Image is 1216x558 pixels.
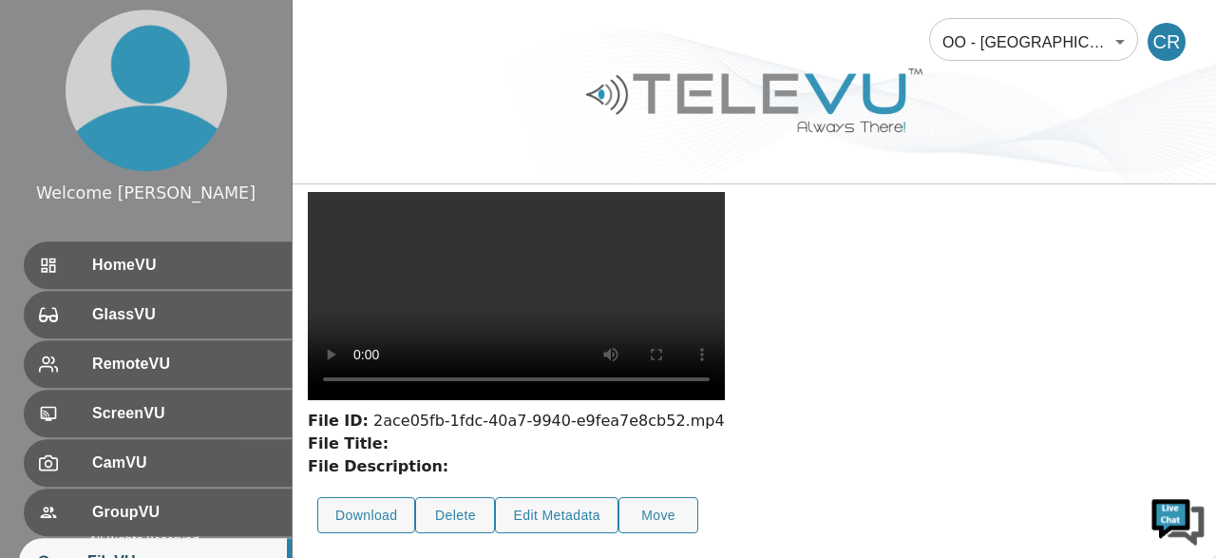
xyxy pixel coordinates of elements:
div: Chat with us now [99,100,319,125]
div: Welcome [PERSON_NAME] [36,181,256,205]
button: Edit Metadata [495,497,618,534]
div: GlassVU [24,291,292,338]
div: CamVU [24,439,292,487]
div: 2ace05fb-1fdc-40a7-9940-e9fea7e8cb52.mp4 [308,410,725,433]
strong: File Title: [308,434,389,452]
div: CR [1148,23,1186,61]
span: GroupVU [92,501,276,524]
button: Download [317,497,415,534]
div: ScreenVU [24,390,292,437]
span: We're online! [110,162,262,354]
span: GlassVU [92,303,276,326]
strong: File Description: [308,457,448,475]
img: profile.png [66,10,227,171]
strong: File ID: [308,412,369,430]
div: OO - [GEOGRAPHIC_DATA] - [PERSON_NAME] [929,15,1138,68]
span: ScreenVU [92,402,276,425]
div: RemoteVU [24,340,292,388]
span: RemoteVU [92,353,276,375]
button: Move [618,497,698,534]
div: Minimize live chat window [312,10,357,55]
img: Logo [583,61,925,140]
textarea: Type your message and hit 'Enter' [9,363,362,430]
button: Delete [415,497,495,534]
span: CamVU [92,452,276,474]
span: HomeVU [92,254,276,277]
div: GroupVU [24,489,292,536]
img: Chat Widget [1149,491,1206,548]
div: HomeVU [24,241,292,289]
img: d_736959983_company_1615157101543_736959983 [32,88,80,136]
